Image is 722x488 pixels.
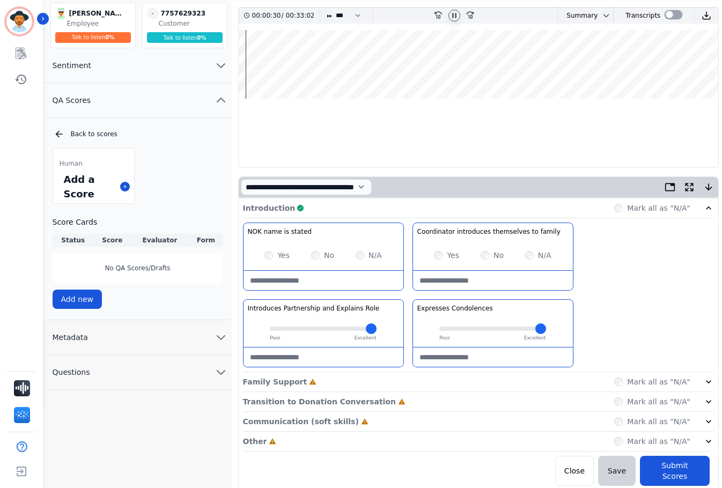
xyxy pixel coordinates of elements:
[44,320,232,355] button: Metadata chevron down
[69,8,123,19] div: [PERSON_NAME] Small
[524,335,546,342] p: Excellent
[105,34,114,40] span: 0 %
[161,8,215,19] div: 7757629323
[369,250,382,261] label: N/A
[252,8,282,24] div: 00:00:30
[147,32,223,43] div: Talk to listen
[53,217,223,227] h3: Score Cards
[215,366,227,379] svg: chevron down
[627,416,690,427] label: Mark all as "N/A"
[131,234,189,247] th: Evaluator
[94,234,131,247] th: Score
[627,203,690,213] label: Mark all as "N/A"
[627,436,690,447] label: Mark all as "N/A"
[67,19,133,28] div: Employee
[53,253,223,283] div: No QA Scores/Drafts
[243,376,307,387] p: Family Support
[44,332,97,343] span: Metadata
[493,250,504,261] label: No
[197,35,206,41] span: 0 %
[447,250,459,261] label: Yes
[44,355,232,390] button: Questions chevron down
[277,250,290,261] label: Yes
[640,456,710,486] button: Submit Scores
[53,290,102,309] button: Add new
[555,456,594,486] button: Close
[627,376,690,387] label: Mark all as "N/A"
[417,304,493,313] h3: Expresses Condolences
[60,159,83,168] span: Human
[324,250,334,261] label: No
[44,367,99,378] span: Questions
[598,11,610,20] button: chevron down
[439,335,450,342] p: Poor
[598,456,636,486] button: Save
[243,416,359,427] p: Communication (soft skills)
[417,227,561,236] h3: Coordinator introduces themselves to family
[248,227,312,236] h3: NOK name is stated
[243,436,267,447] p: Other
[284,8,313,24] div: 00:33:02
[44,95,100,106] span: QA Scores
[627,396,690,407] label: Mark all as "N/A"
[538,250,551,261] label: N/A
[147,8,159,19] span: -
[159,19,225,28] div: Customer
[355,335,377,342] p: Excellent
[53,234,94,247] th: Status
[702,11,711,20] img: download audio
[215,331,227,344] svg: chevron down
[248,304,380,313] h3: Introduces Partnership and Explains Role
[625,8,660,24] div: Transcripts
[6,9,32,34] img: Bordered avatar
[270,335,281,342] p: Poor
[252,8,318,24] div: /
[215,59,227,72] svg: chevron down
[215,94,227,107] svg: chevron up
[44,60,100,71] span: Sentiment
[44,48,232,83] button: Sentiment chevron down
[243,203,296,213] p: Introduction
[55,32,131,43] div: Talk to listen
[558,8,598,24] div: Summary
[62,170,116,203] div: Add a Score
[243,396,396,407] p: Transition to Donation Conversation
[44,83,232,118] button: QA Scores chevron up
[189,234,223,247] th: Form
[54,129,223,139] div: Back to scores
[602,11,610,20] svg: chevron down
